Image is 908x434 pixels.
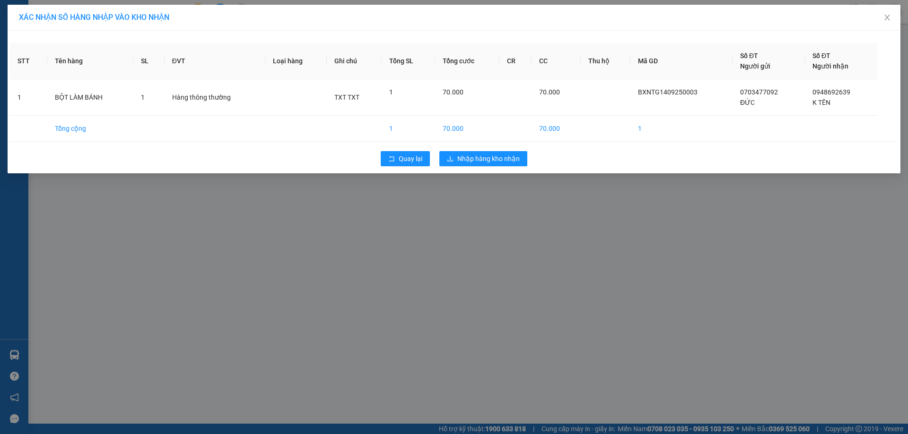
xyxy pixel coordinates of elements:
span: XÁC NHẬN SỐ HÀNG NHẬP VÀO KHO NHẬN [19,13,169,22]
span: 70.000 [443,88,463,96]
th: Thu hộ [581,43,630,79]
span: Số ĐT [740,52,758,60]
span: K TÊN [812,99,830,106]
span: Người gửi [740,62,770,70]
span: BXNTG1409250003 [638,88,698,96]
td: 70.000 [532,116,581,142]
td: Hàng thông thường [165,79,265,116]
span: 0703477092 [740,88,778,96]
span: TXT TXT [334,94,359,101]
td: 1 [382,116,435,142]
th: Tổng cước [435,43,499,79]
span: 70.000 [539,88,560,96]
th: Loại hàng [265,43,327,79]
button: downloadNhập hàng kho nhận [439,151,527,166]
span: Người nhận [812,62,848,70]
td: BỘT LÀM BÁNH [47,79,133,116]
th: Tổng SL [382,43,435,79]
th: CC [532,43,581,79]
th: ĐVT [165,43,265,79]
button: Close [874,5,900,31]
button: rollbackQuay lại [381,151,430,166]
span: 0948692639 [812,88,850,96]
th: Ghi chú [327,43,382,79]
th: Mã GD [630,43,733,79]
td: Tổng cộng [47,116,133,142]
span: 1 [389,88,393,96]
span: close [883,14,891,21]
span: rollback [388,155,395,163]
th: CR [499,43,532,79]
td: 1 [630,116,733,142]
th: SL [133,43,165,79]
th: STT [10,43,47,79]
span: 1 [141,94,145,101]
td: 1 [10,79,47,116]
span: Số ĐT [812,52,830,60]
td: 70.000 [435,116,499,142]
span: ĐỨC [740,99,755,106]
span: Nhập hàng kho nhận [457,153,520,164]
th: Tên hàng [47,43,133,79]
span: Quay lại [399,153,422,164]
span: download [447,155,454,163]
